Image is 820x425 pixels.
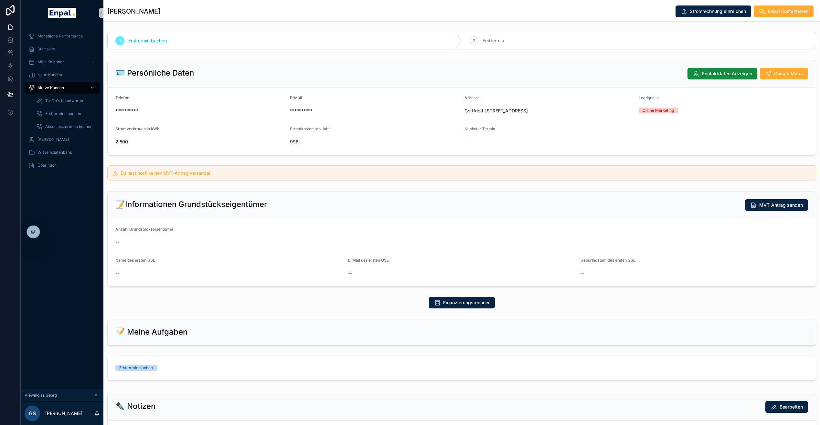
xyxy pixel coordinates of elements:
button: Enpal Kontaktieren [754,5,814,17]
span: Ersttermin [483,37,504,44]
div: scrollable content [21,26,103,180]
span: -- [580,270,584,276]
button: Finanzierungsrechner [429,297,495,308]
h1: [PERSON_NAME] [107,7,160,16]
span: Kontaktdaten Anzeigen [702,70,752,77]
span: Wissensdatenbank [37,150,72,155]
span: [PERSON_NAME] [37,137,69,142]
span: Viewing as Georg [25,393,57,398]
a: Mein Kalender [25,56,100,68]
div: Online Marketing [643,108,674,113]
span: Neue Kunden [37,72,62,78]
button: Google Maps [760,68,808,79]
span: Aktive Kunden [37,85,64,90]
span: Abschlusstermine buchen [45,124,92,129]
h2: 📝 Meine Aufgaben [115,327,187,337]
span: Geburtsdatum des ersten GSE [580,258,635,263]
span: -- [464,139,468,145]
span: Google Maps [774,70,803,77]
span: 1 [119,38,121,43]
button: Kontaktdaten Anzeigen [687,68,757,79]
span: Gottfried-[STREET_ADDRESS] [464,108,634,114]
span: Ersttermine buchen [45,111,81,116]
span: GS [29,409,36,417]
span: -- [348,270,352,276]
span: E-Mail [290,95,302,100]
span: Bearbeiten [780,404,803,410]
span: 996 [290,139,459,145]
span: E-Mail des ersten GSE [348,258,389,263]
span: Telefon [115,95,129,100]
button: Bearbeiten [765,401,808,413]
span: Stromkosten pro Jahr [290,126,330,131]
a: Neue Kunden [25,69,100,81]
img: App logo [48,8,76,18]
span: Stromrechnung einreichen [690,8,746,15]
a: Ersttermin buchen [108,356,816,380]
h2: 📝Informationen Grundstückseigentümer [115,199,267,210]
a: Über mich [25,160,100,171]
span: MVT-Antrag senden [759,202,803,208]
a: To-Do's beantworten [32,95,100,107]
span: Ersttermin buchen [128,37,167,44]
a: Abschlusstermine buchen [32,121,100,132]
button: Stromrechnung einreichen [676,5,751,17]
span: To-Do's beantworten [45,98,84,103]
p: [PERSON_NAME] [45,410,82,417]
span: Monatliche Performance [37,34,83,39]
span: Startseite [37,47,55,52]
span: -- [115,239,119,245]
h2: ✒️ Notizen [115,401,155,411]
span: Adresse [464,95,480,100]
a: [PERSON_NAME] [25,134,100,145]
a: Startseite [25,43,100,55]
span: Leadquelle [639,95,659,100]
span: 2,500 [115,139,285,145]
span: Finanzierungsrechner [443,299,490,306]
span: 2 [473,38,475,43]
button: MVT-Antrag senden [745,199,808,211]
span: Nächster Termin [464,126,495,131]
span: Name des ersten GSE [115,258,155,263]
h2: 🪪 Persönliche Daten [115,68,194,78]
a: Monatliche Performance [25,30,100,42]
a: Wissensdatenbank [25,147,100,158]
span: Anzahl Grundstückseigentümer [115,227,174,232]
span: Über mich [37,163,57,168]
span: Mein Kalender [37,59,64,65]
span: -- [115,270,119,276]
a: Ersttermine buchen [32,108,100,119]
span: Enpal Kontaktieren [768,8,808,15]
a: Aktive Kunden [25,82,100,94]
h5: Du hast noch keinen MVT-Antrag versendet [121,171,811,175]
span: Stromverbrauch in kWh [115,126,159,131]
div: Ersttermin buchen [119,365,153,371]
